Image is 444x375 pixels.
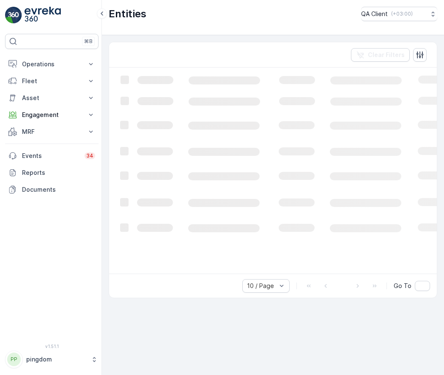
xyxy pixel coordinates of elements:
img: logo_light-DOdMpM7g.png [25,7,61,24]
p: ⌘B [84,38,93,45]
span: v 1.51.1 [5,344,99,349]
p: Operations [22,60,82,68]
p: Entities [109,7,146,21]
a: Reports [5,164,99,181]
div: PP [7,353,21,366]
img: logo [5,7,22,24]
button: Asset [5,90,99,106]
p: Fleet [22,77,82,85]
p: ( +03:00 ) [391,11,413,17]
p: MRF [22,128,82,136]
button: PPpingdom [5,351,99,368]
p: Documents [22,185,95,194]
button: QA Client(+03:00) [361,7,437,21]
button: Clear Filters [351,48,410,62]
button: Engagement [5,106,99,123]
p: 34 [86,152,93,159]
button: Fleet [5,73,99,90]
p: Reports [22,168,95,177]
a: Documents [5,181,99,198]
p: Engagement [22,111,82,119]
p: QA Client [361,10,388,18]
button: Operations [5,56,99,73]
p: Events [22,152,79,160]
button: MRF [5,123,99,140]
span: Go To [394,282,411,290]
p: pingdom [26,355,87,364]
p: Asset [22,94,82,102]
p: Clear Filters [368,51,405,59]
a: Events34 [5,147,99,164]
